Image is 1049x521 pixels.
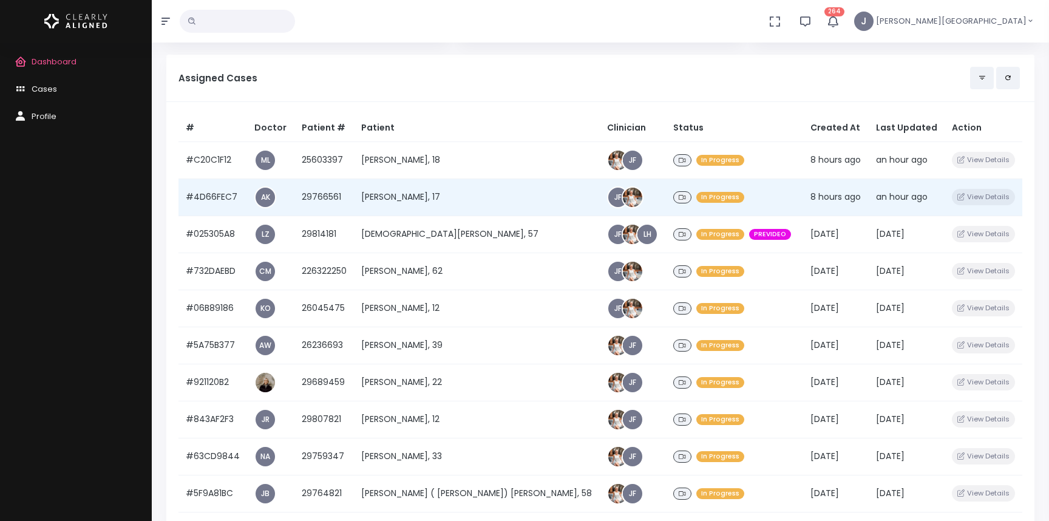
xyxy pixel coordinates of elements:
[952,448,1014,465] button: View Details
[810,228,839,240] span: [DATE]
[810,413,839,425] span: [DATE]
[178,401,247,438] td: #843AF2F3
[32,111,56,122] span: Profile
[600,114,665,142] th: Clinician
[623,336,642,355] a: JF
[696,266,744,278] span: In Progress
[354,179,600,216] td: [PERSON_NAME], 17
[354,290,600,327] td: [PERSON_NAME], 12
[178,364,247,401] td: #921120B2
[810,265,839,277] span: [DATE]
[623,484,642,503] a: JF
[952,374,1014,390] button: View Details
[952,152,1014,168] button: View Details
[178,327,247,364] td: #5A75B377
[803,114,868,142] th: Created At
[696,488,744,500] span: In Progress
[178,73,970,84] h5: Assigned Cases
[623,447,642,466] a: JF
[696,340,744,352] span: In Progress
[256,225,275,244] a: LZ
[749,229,791,240] span: PREVIDEO
[32,56,76,67] span: Dashboard
[952,411,1014,427] button: View Details
[294,114,354,142] th: Patient #
[256,484,275,503] span: JB
[178,253,247,290] td: #732DAEBD
[952,189,1014,205] button: View Details
[178,290,247,327] td: #06B89186
[876,191,928,203] span: an hour ago
[876,376,905,388] span: [DATE]
[623,151,642,170] a: JF
[952,337,1014,353] button: View Details
[256,262,275,281] a: CM
[354,253,600,290] td: [PERSON_NAME], 62
[294,401,354,438] td: 29807821
[256,336,275,355] span: AW
[876,154,928,166] span: an hour ago
[354,475,600,512] td: [PERSON_NAME] ( [PERSON_NAME]) [PERSON_NAME], 58
[696,377,744,389] span: In Progress
[608,225,628,244] a: JF
[696,303,744,315] span: In Progress
[623,373,642,392] a: JF
[824,7,844,16] span: 264
[354,438,600,475] td: [PERSON_NAME], 33
[623,410,642,429] a: JF
[876,228,905,240] span: [DATE]
[608,299,628,318] a: JF
[178,216,247,253] td: #025305A8
[32,83,57,95] span: Cases
[256,447,275,466] a: NA
[810,154,861,166] span: 8 hours ago
[854,12,874,31] span: J
[354,327,600,364] td: [PERSON_NAME], 39
[696,451,744,463] span: In Progress
[354,141,600,179] td: [PERSON_NAME], 18
[810,487,839,499] span: [DATE]
[256,151,275,170] a: ML
[696,155,744,166] span: In Progress
[354,216,600,253] td: [DEMOGRAPHIC_DATA][PERSON_NAME], 57
[256,188,275,207] a: AK
[294,179,354,216] td: 29766561
[178,475,247,512] td: #5F9A81BC
[294,438,354,475] td: 29759347
[696,414,744,426] span: In Progress
[608,188,628,207] a: JF
[44,9,107,34] img: Logo Horizontal
[952,226,1014,242] button: View Details
[608,262,628,281] a: JF
[876,15,1027,27] span: [PERSON_NAME][GEOGRAPHIC_DATA]
[294,141,354,179] td: 25603397
[354,364,600,401] td: [PERSON_NAME], 22
[294,364,354,401] td: 29689459
[178,114,247,142] th: #
[256,299,275,318] a: KO
[876,302,905,314] span: [DATE]
[876,265,905,277] span: [DATE]
[810,376,839,388] span: [DATE]
[696,229,744,240] span: In Progress
[876,413,905,425] span: [DATE]
[810,450,839,462] span: [DATE]
[256,410,275,429] a: JR
[810,339,839,351] span: [DATE]
[247,114,294,142] th: Doctor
